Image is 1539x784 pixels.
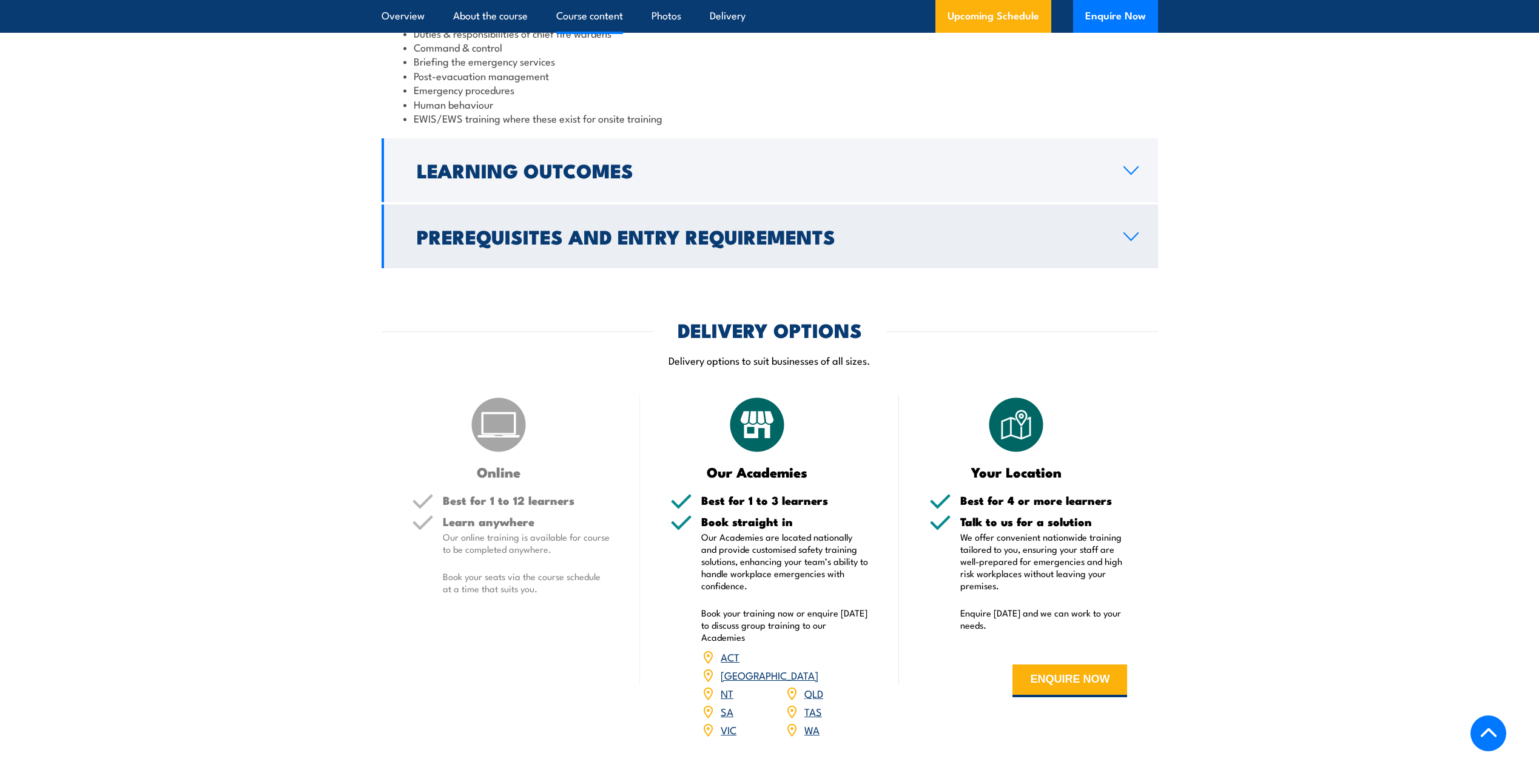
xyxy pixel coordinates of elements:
a: QLD [804,686,823,700]
li: EWIS/EWS training where these exist for onsite training [403,111,1136,125]
li: Command & control [403,40,1136,54]
button: ENQUIRE NOW [1012,664,1127,697]
li: Duties & responsibilities of chief fire wardens [403,26,1136,40]
p: Our Academies are located nationally and provide customised safety training solutions, enhancing ... [701,531,869,592]
h2: Learning Outcomes [417,161,1104,178]
a: WA [804,722,820,737]
p: Enquire [DATE] and we can work to your needs. [960,607,1128,631]
h5: Best for 1 to 3 learners [701,495,869,506]
p: Book your seats via the course schedule at a time that suits you. [443,570,610,595]
a: [GEOGRAPHIC_DATA] [721,667,818,682]
h3: Our Academies [670,465,844,479]
h5: Best for 1 to 12 learners [443,495,610,506]
a: TAS [804,704,822,718]
li: Briefing the emergency services [403,54,1136,68]
p: We offer convenient nationwide training tailored to you, ensuring your staff are well-prepared fo... [960,531,1128,592]
a: Learning Outcomes [382,138,1158,202]
li: Post-evacuation management [403,69,1136,83]
h5: Best for 4 or more learners [960,495,1128,506]
p: Delivery options to suit businesses of all sizes. [382,353,1158,367]
h5: Talk to us for a solution [960,516,1128,527]
a: ACT [721,649,739,664]
li: Human behaviour [403,97,1136,111]
a: NT [721,686,733,700]
a: SA [721,704,733,718]
h3: Online [412,465,586,479]
p: Book your training now or enquire [DATE] to discuss group training to our Academies [701,607,869,643]
p: Our online training is available for course to be completed anywhere. [443,531,610,555]
h3: Your Location [929,465,1103,479]
a: VIC [721,722,736,737]
h5: Book straight in [701,516,869,527]
h5: Learn anywhere [443,516,610,527]
li: Emergency procedures [403,83,1136,96]
a: Prerequisites and Entry Requirements [382,204,1158,268]
h2: Prerequisites and Entry Requirements [417,228,1104,245]
h2: DELIVERY OPTIONS [678,321,862,338]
